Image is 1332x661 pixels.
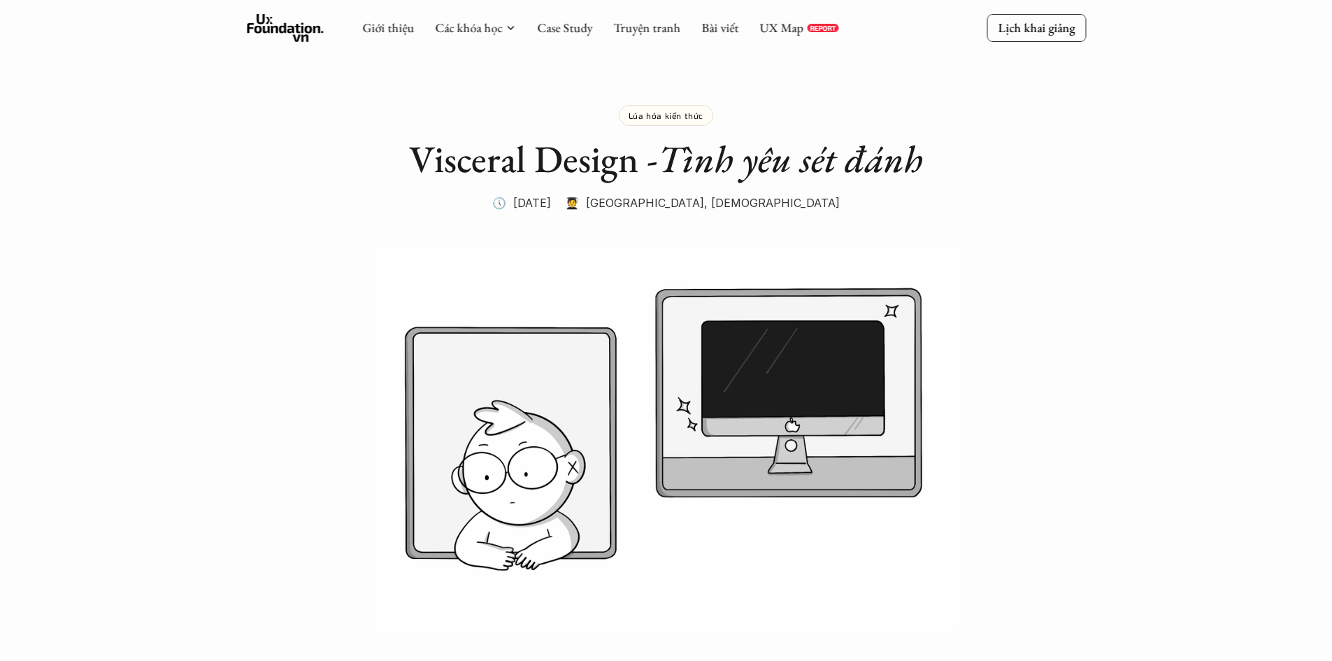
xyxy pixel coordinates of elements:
[435,20,502,36] a: Các khóa học
[629,111,703,120] p: Lúa hóa kiến thức
[537,20,592,36] a: Case Study
[759,20,803,36] a: UX Map
[987,14,1086,41] a: Lịch khai giảng
[704,192,840,213] p: , [DEMOGRAPHIC_DATA]
[565,192,704,213] p: 🧑‍🎓 [GEOGRAPHIC_DATA]
[658,134,923,183] em: Tình yêu sét đánh
[362,20,414,36] a: Giới thiệu
[701,20,738,36] a: Bài viết
[810,24,836,32] p: REPORT
[613,20,680,36] a: Truyện tranh
[492,192,551,213] p: 🕔 [DATE]
[387,136,946,182] h1: Visceral Design -
[998,20,1075,36] p: Lịch khai giảng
